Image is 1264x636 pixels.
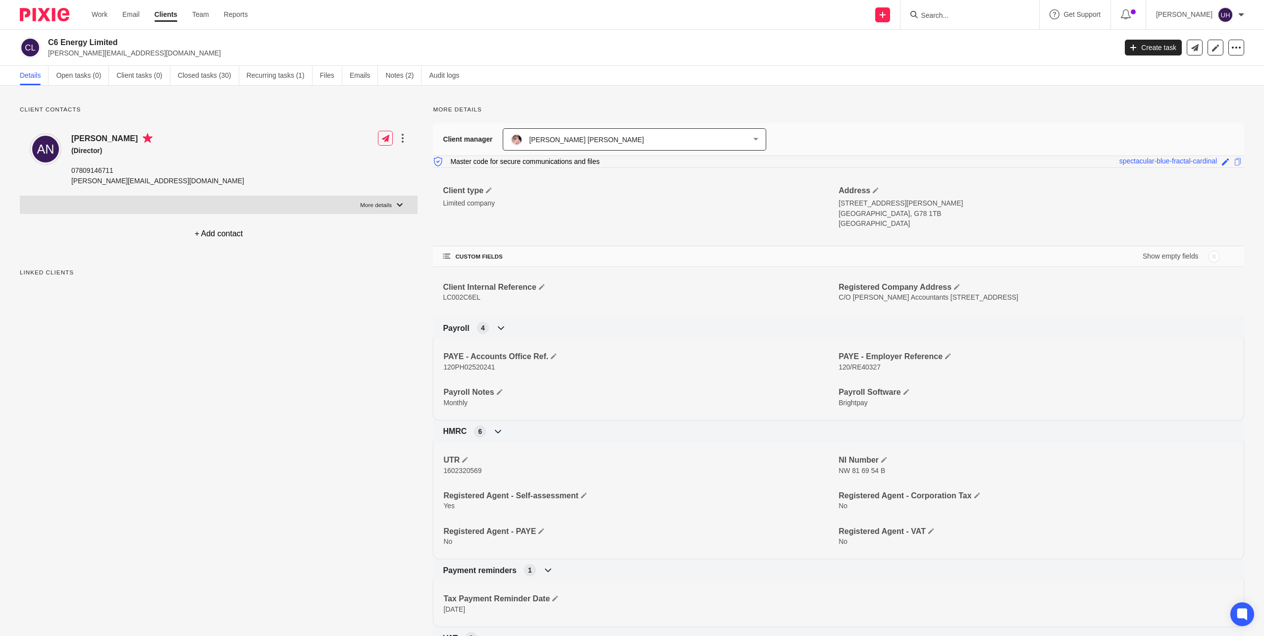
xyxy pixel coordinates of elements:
a: Audit logs [427,66,466,85]
h4: Registered Agent - Self-assessment [451,516,839,526]
a: Work [92,9,107,19]
a: Email [122,9,139,19]
a: Reports [222,9,247,19]
h4: Registered Agent - VAT [839,551,1226,562]
span: NW 81 69 54 B [839,492,884,499]
a: Open tasks (0) [56,66,109,85]
span: 120PH02520241 [451,381,504,388]
h4: + Add contact [184,232,254,248]
h4: Registered Agent - Corporation Tax [839,516,1226,526]
a: Notes (2) [384,66,420,85]
span: No [451,563,460,570]
p: [GEOGRAPHIC_DATA] [839,229,1234,239]
span: Payroll [451,341,477,351]
span: 1 [535,598,539,608]
p: [GEOGRAPHIC_DATA], G78 1TB [839,219,1234,229]
h4: [PERSON_NAME] [72,134,239,146]
a: Emails [349,66,376,85]
span: HMRC [451,451,474,462]
span: No [839,563,847,570]
p: Master code for secure communications and files [441,162,612,172]
p: More details [358,202,391,210]
h4: Address [839,196,1234,206]
span: Payment reminders [451,598,524,608]
p: [PERSON_NAME][EMAIL_ADDRESS][DOMAIN_NAME] [72,176,239,186]
h4: PAYE - Accounts Office Ref. [451,369,839,379]
p: Limited company [443,209,839,218]
p: [PERSON_NAME] [1158,9,1212,19]
a: Clients [154,9,176,19]
h4: CUSTOM FIELDS [443,263,839,271]
h4: Client type [443,196,839,206]
span: 6 [485,452,489,462]
span: Brightpay [839,417,868,424]
span: Get Support [1065,11,1103,18]
div: spectacular-blue-fractal-cardinal [1108,161,1209,173]
label: Show empty fields [1145,262,1202,271]
img: Pixie [20,8,69,21]
h4: Registered Company Address [839,292,1234,303]
p: [STREET_ADDRESS][PERSON_NAME] [839,209,1234,218]
h3: Client manager [443,135,493,145]
a: Closed tasks (30) [177,66,238,85]
h2: C6 Energy Limited [48,37,897,48]
span: 120/RE40327 [839,381,881,388]
i: Primary [141,134,151,144]
img: svg%3E [20,37,41,58]
img: svg%3E [1217,7,1233,23]
span: Monthly [451,417,476,424]
a: Details [20,66,49,85]
h4: Payroll Software [839,405,1226,415]
a: Create task [1124,40,1182,55]
p: 07809146711 [72,166,239,176]
span: LC002C6EL [443,304,480,311]
span: [PERSON_NAME] [PERSON_NAME] [529,136,640,143]
a: Team [191,9,208,19]
p: Linked clients [20,274,418,282]
a: Files [319,66,341,85]
p: More details [433,106,1244,113]
a: Client tasks (0) [116,66,170,85]
input: Search [922,12,1011,21]
h4: NI Number [839,480,1226,490]
h4: Client Internal Reference [443,292,839,303]
img: Snapchat-630390547_1.png [511,134,523,146]
h5: (Director) [72,146,239,156]
h4: UTR [451,480,839,490]
span: Yes [451,528,462,534]
a: Recurring tasks (1) [246,66,312,85]
span: No [839,528,847,534]
span: 1602320569 [451,492,491,499]
h4: PAYE - Employer Reference [839,369,1226,379]
img: svg%3E [30,134,62,165]
h4: Registered Agent - PAYE [451,551,839,562]
span: C/O [PERSON_NAME] Accountants [STREET_ADDRESS] [839,304,1014,311]
p: Client contacts [20,106,418,113]
span: 4 [488,341,492,351]
h4: Payroll Notes [451,405,839,415]
p: [PERSON_NAME][EMAIL_ADDRESS][DOMAIN_NAME] [48,48,1109,58]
